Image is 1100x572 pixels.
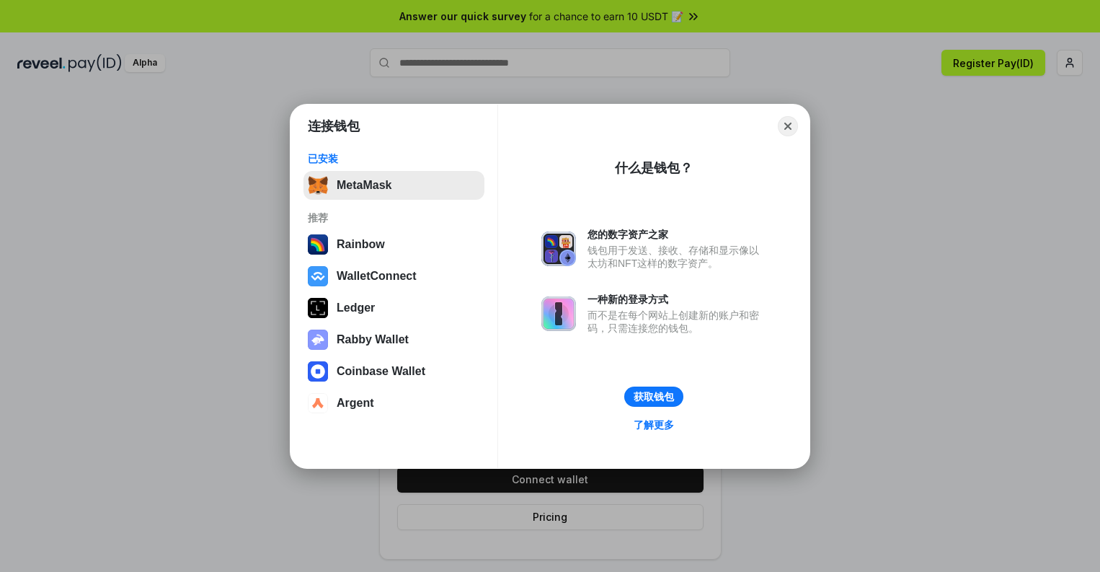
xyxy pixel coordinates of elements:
img: svg+xml,%3Csvg%20width%3D%22120%22%20height%3D%22120%22%20viewBox%3D%220%200%20120%20120%22%20fil... [308,234,328,255]
img: svg+xml,%3Csvg%20xmlns%3D%22http%3A%2F%2Fwww.w3.org%2F2000%2Fsvg%22%20fill%3D%22none%22%20viewBox... [541,296,576,331]
button: Rabby Wallet [303,325,484,354]
div: 什么是钱包？ [615,159,693,177]
div: 您的数字资产之家 [587,228,766,241]
img: svg+xml,%3Csvg%20xmlns%3D%22http%3A%2F%2Fwww.w3.org%2F2000%2Fsvg%22%20fill%3D%22none%22%20viewBox... [308,330,328,350]
button: Coinbase Wallet [303,357,484,386]
button: WalletConnect [303,262,484,291]
img: svg+xml,%3Csvg%20xmlns%3D%22http%3A%2F%2Fwww.w3.org%2F2000%2Fsvg%22%20width%3D%2228%22%20height%3... [308,298,328,318]
img: svg+xml,%3Csvg%20xmlns%3D%22http%3A%2F%2Fwww.w3.org%2F2000%2Fsvg%22%20fill%3D%22none%22%20viewBox... [541,232,576,266]
div: 而不是在每个网站上创建新的账户和密码，只需连接您的钱包。 [587,309,766,335]
img: svg+xml,%3Csvg%20width%3D%2228%22%20height%3D%2228%22%20viewBox%3D%220%200%2028%2028%22%20fill%3D... [308,361,328,382]
div: Rainbow [337,238,385,251]
button: Rainbow [303,230,484,259]
button: 获取钱包 [624,387,683,407]
div: 获取钱包 [634,390,674,403]
button: Ledger [303,294,484,322]
div: Rabby Wallet [337,333,409,346]
div: Coinbase Wallet [337,365,425,378]
div: 推荐 [308,211,480,224]
button: Argent [303,389,484,418]
div: 一种新的登录方式 [587,293,766,306]
div: WalletConnect [337,270,417,283]
img: svg+xml,%3Csvg%20width%3D%2228%22%20height%3D%2228%22%20viewBox%3D%220%200%2028%2028%22%20fill%3D... [308,393,328,413]
div: MetaMask [337,179,391,192]
div: Argent [337,397,374,410]
h1: 连接钱包 [308,118,360,135]
div: Ledger [337,302,375,314]
div: 已安装 [308,152,480,165]
img: svg+xml,%3Csvg%20width%3D%2228%22%20height%3D%2228%22%20viewBox%3D%220%200%2028%2028%22%20fill%3D... [308,266,328,286]
a: 了解更多 [625,415,683,434]
div: 钱包用于发送、接收、存储和显示像以太坊和NFT这样的数字资产。 [587,244,766,270]
div: 了解更多 [634,418,674,431]
button: Close [778,116,798,136]
button: MetaMask [303,171,484,200]
img: svg+xml,%3Csvg%20fill%3D%22none%22%20height%3D%2233%22%20viewBox%3D%220%200%2035%2033%22%20width%... [308,175,328,195]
